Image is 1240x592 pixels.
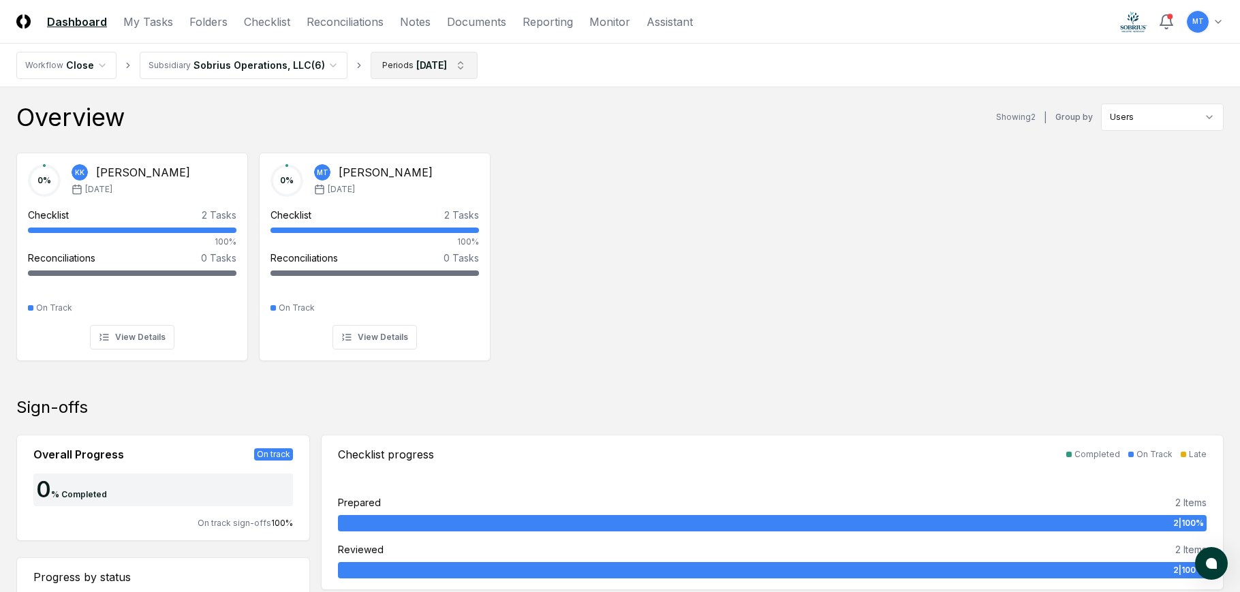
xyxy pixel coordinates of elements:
[647,14,693,30] a: Assistant
[270,251,338,265] div: Reconciliations
[1175,495,1207,510] div: 2 Items
[321,435,1224,590] a: Checklist progressCompletedOn TrackLatePrepared2 Items2|100%Reviewed2 Items2|100%
[33,479,51,501] div: 0
[16,142,248,361] a: 0%KK[PERSON_NAME][DATE]Checklist2 Tasks100%Reconciliations0 TasksOn TrackView Details
[1189,448,1207,461] div: Late
[328,183,355,196] span: [DATE]
[96,164,190,181] div: [PERSON_NAME]
[371,52,478,79] button: Periods[DATE]
[33,446,124,463] div: Overall Progress
[75,168,84,178] span: KK
[338,446,434,463] div: Checklist progress
[338,495,381,510] div: Prepared
[16,396,1224,418] div: Sign-offs
[279,302,315,314] div: On Track
[189,14,228,30] a: Folders
[444,251,479,265] div: 0 Tasks
[51,488,107,501] div: % Completed
[123,14,173,30] a: My Tasks
[1055,113,1093,121] label: Group by
[270,236,479,248] div: 100%
[1192,16,1204,27] span: MT
[382,59,414,72] div: Periods
[33,569,293,585] div: Progress by status
[523,14,573,30] a: Reporting
[339,164,433,181] div: [PERSON_NAME]
[259,142,491,361] a: 0%MT[PERSON_NAME][DATE]Checklist2 Tasks100%Reconciliations0 TasksOn TrackView Details
[202,208,236,222] div: 2 Tasks
[28,251,95,265] div: Reconciliations
[271,518,293,528] span: 100 %
[198,518,271,528] span: On track sign-offs
[16,14,31,29] img: Logo
[332,325,417,349] button: View Details
[1175,542,1207,557] div: 2 Items
[1195,547,1228,580] button: atlas-launcher
[1173,517,1204,529] span: 2 | 100 %
[149,59,191,72] div: Subsidiary
[1120,11,1147,33] img: Sobrius logo
[85,183,112,196] span: [DATE]
[444,208,479,222] div: 2 Tasks
[254,448,293,461] div: On track
[447,14,506,30] a: Documents
[201,251,236,265] div: 0 Tasks
[16,52,478,79] nav: breadcrumb
[1173,564,1204,576] span: 2 | 100 %
[90,325,174,349] button: View Details
[28,236,236,248] div: 100%
[1074,448,1120,461] div: Completed
[416,58,447,72] div: [DATE]
[28,208,69,222] div: Checklist
[317,168,328,178] span: MT
[47,14,107,30] a: Dashboard
[1185,10,1210,34] button: MT
[338,542,384,557] div: Reviewed
[36,302,72,314] div: On Track
[16,104,125,131] div: Overview
[307,14,384,30] a: Reconciliations
[996,111,1036,123] div: Showing 2
[270,208,311,222] div: Checklist
[1136,448,1173,461] div: On Track
[1044,110,1047,125] div: |
[25,59,63,72] div: Workflow
[589,14,630,30] a: Monitor
[400,14,431,30] a: Notes
[244,14,290,30] a: Checklist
